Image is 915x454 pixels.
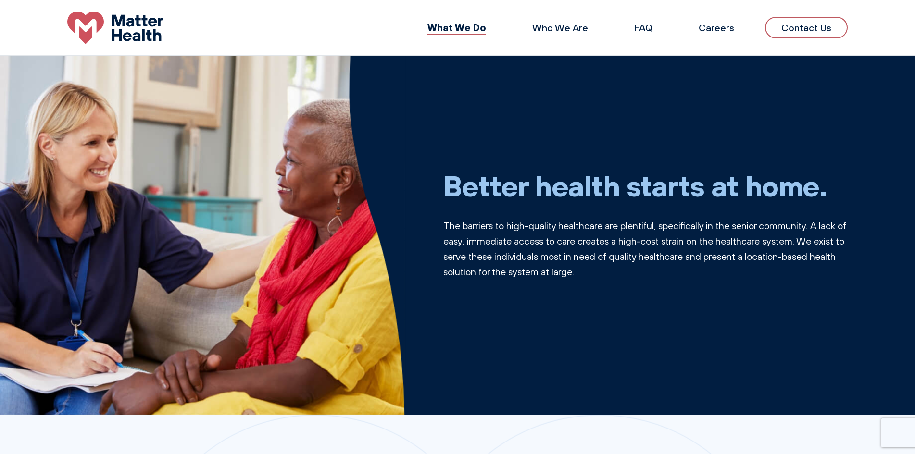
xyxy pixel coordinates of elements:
a: Contact Us [765,17,848,38]
a: Careers [699,22,734,34]
p: The barriers to high-quality healthcare are plentiful, specifically in the senior community. A la... [443,218,848,280]
a: What We Do [427,21,486,34]
a: FAQ [634,22,652,34]
h1: Better health starts at home. [443,168,848,203]
a: Who We Are [532,22,588,34]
